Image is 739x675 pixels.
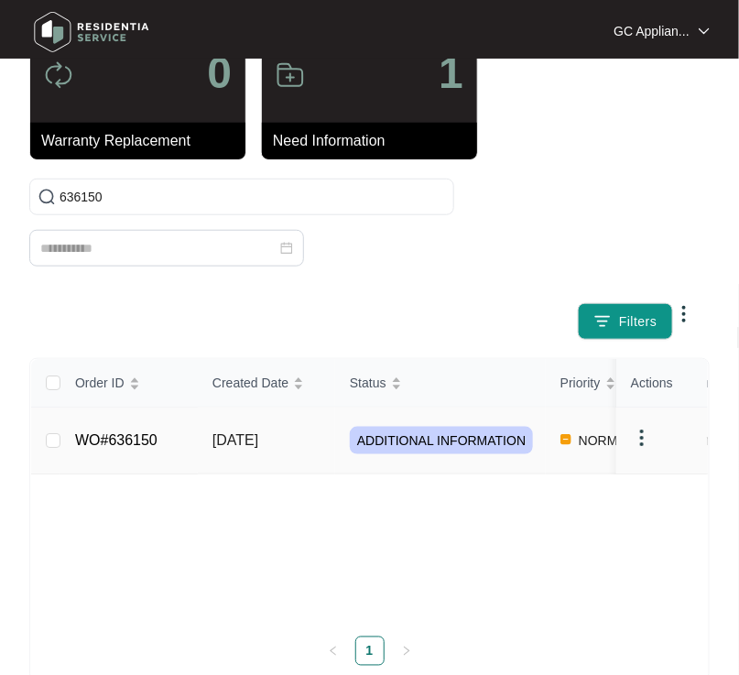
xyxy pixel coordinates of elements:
img: filter icon [593,312,612,331]
span: Priority [560,373,601,393]
span: ADDITIONAL INFORMATION [350,427,533,454]
th: Priority [546,359,683,408]
p: 1 [439,51,463,95]
img: residentia service logo [27,5,156,60]
span: Created Date [212,373,288,393]
img: icon [44,60,73,90]
input: Search by Order Id, Assignee Name, Customer Name, Brand and Model [60,187,446,207]
th: Created Date [198,359,335,408]
img: dropdown arrow [699,27,710,36]
li: Next Page [392,637,421,666]
p: GC Applian... [614,22,690,40]
button: left [319,637,348,666]
p: 0 [207,51,232,95]
span: [DATE] [212,432,258,448]
span: Filters [619,312,657,332]
th: Actions [616,359,708,408]
img: Vercel Logo [560,434,571,445]
span: NORMAL [571,430,641,452]
span: right [401,646,412,657]
p: Warranty Replacement [41,130,245,152]
span: left [328,646,339,657]
li: 1 [355,637,385,666]
button: right [392,637,421,666]
span: Order ID [75,373,125,393]
th: Status [335,359,546,408]
img: dropdown arrow [673,303,695,325]
a: WO#636150 [75,432,158,448]
li: Previous Page [319,637,348,666]
img: icon [276,60,305,90]
th: Order ID [60,359,198,408]
a: 1 [356,637,384,665]
p: Need Information [273,130,477,152]
img: dropdown arrow [631,427,653,449]
span: Status [350,373,386,393]
button: filter iconFilters [578,303,673,340]
img: search-icon [38,188,56,206]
